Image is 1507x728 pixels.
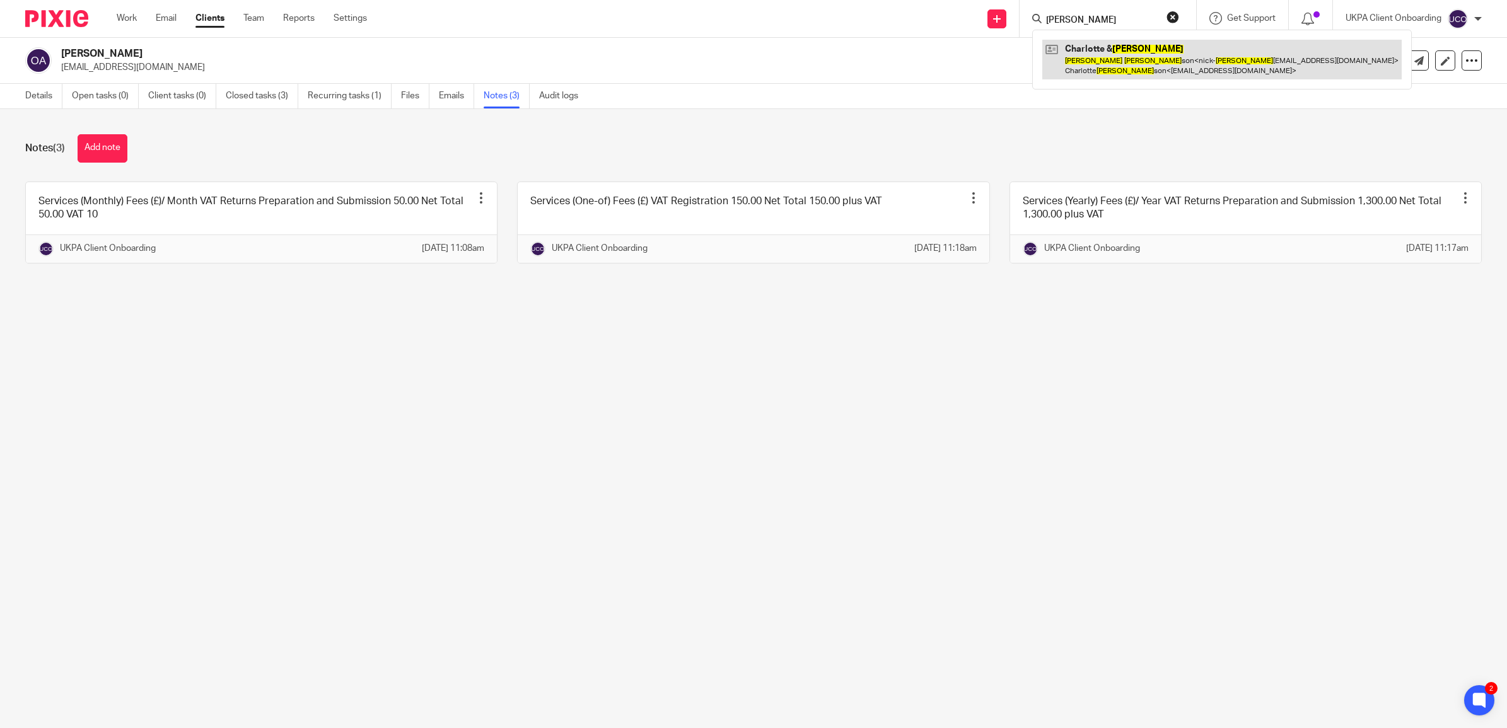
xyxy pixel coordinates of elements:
p: [DATE] 11:08am [422,242,484,255]
a: Recurring tasks (1) [308,84,392,108]
a: Client tasks (0) [148,84,216,108]
a: Work [117,12,137,25]
p: UKPA Client Onboarding [552,242,648,255]
a: Email [156,12,177,25]
span: (3) [53,143,65,153]
a: Settings [334,12,367,25]
a: Audit logs [539,84,588,108]
img: svg%3E [25,47,52,74]
p: [EMAIL_ADDRESS][DOMAIN_NAME] [61,61,1310,74]
h2: [PERSON_NAME] [61,47,1061,61]
span: Get Support [1227,14,1276,23]
img: Pixie [25,10,88,27]
a: Emails [439,84,474,108]
a: Files [401,84,429,108]
a: Reports [283,12,315,25]
img: svg%3E [38,241,54,257]
a: Notes (3) [484,84,530,108]
p: [DATE] 11:18am [914,242,977,255]
img: svg%3E [530,241,545,257]
a: Details [25,84,62,108]
p: UKPA Client Onboarding [60,242,156,255]
a: Open tasks (0) [72,84,139,108]
a: Closed tasks (3) [226,84,298,108]
button: Clear [1167,11,1179,23]
input: Search [1045,15,1158,26]
p: UKPA Client Onboarding [1044,242,1140,255]
h1: Notes [25,142,65,155]
p: [DATE] 11:17am [1406,242,1469,255]
div: 2 [1485,682,1498,695]
a: Clients [195,12,224,25]
button: Add note [78,134,127,163]
img: svg%3E [1448,9,1468,29]
img: svg%3E [1023,241,1038,257]
p: UKPA Client Onboarding [1346,12,1441,25]
a: Team [243,12,264,25]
